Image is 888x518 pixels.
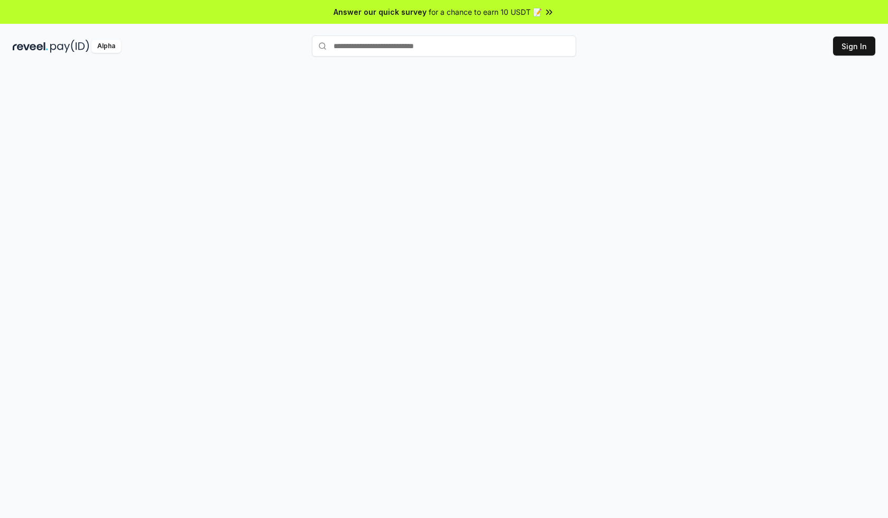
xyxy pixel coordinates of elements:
[13,40,48,53] img: reveel_dark
[91,40,121,53] div: Alpha
[50,40,89,53] img: pay_id
[429,6,542,17] span: for a chance to earn 10 USDT 📝
[833,37,875,56] button: Sign In
[334,6,427,17] span: Answer our quick survey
